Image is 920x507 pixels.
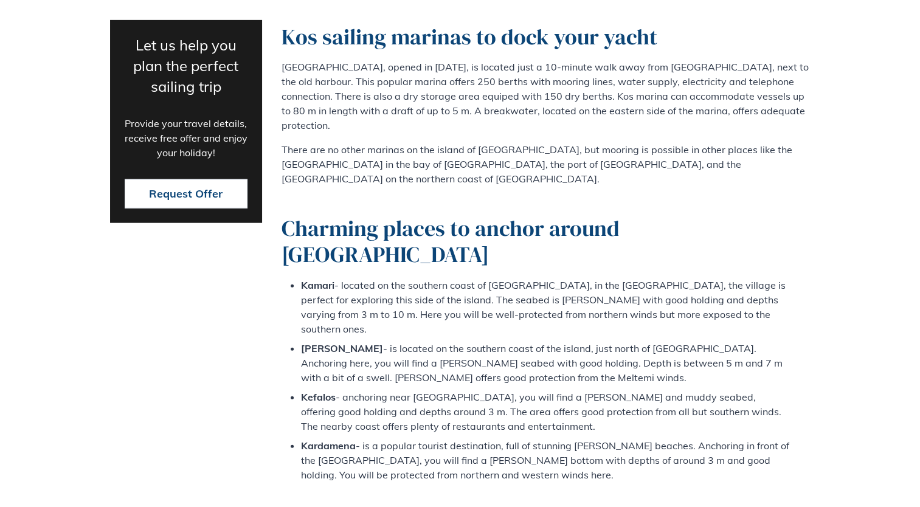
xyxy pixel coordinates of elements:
h2: Kos sailing marinas to dock your yacht [282,24,811,50]
strong: [PERSON_NAME] [301,342,383,354]
h2: Charming places to anchor around [GEOGRAPHIC_DATA] [282,215,811,267]
li: - is located on the southern coast of the island, just north of [GEOGRAPHIC_DATA]. Anchoring here... [301,341,791,385]
button: Request Offer [125,179,247,208]
p: [GEOGRAPHIC_DATA], opened in [DATE], is located just a 10-minute walk away from [GEOGRAPHIC_DATA]... [282,60,811,133]
p: There are no other marinas on the island of [GEOGRAPHIC_DATA], but mooring is possible in other p... [282,142,811,186]
li: - located on the southern coast of [GEOGRAPHIC_DATA], in the [GEOGRAPHIC_DATA], the village is pe... [301,278,791,336]
strong: Kamari [301,279,334,291]
li: - anchoring near [GEOGRAPHIC_DATA], you will find a [PERSON_NAME] and muddy seabed, offering good... [301,390,791,433]
p: Provide your travel details, receive free offer and enjoy your holiday! [125,116,247,159]
strong: Kefalos [301,391,336,403]
strong: Kardamena [301,440,356,452]
p: Let us help you plan the perfect sailing trip [125,34,247,96]
li: - is a popular tourist destination, full of stunning [PERSON_NAME] beaches. Anchoring in front of... [301,438,791,482]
